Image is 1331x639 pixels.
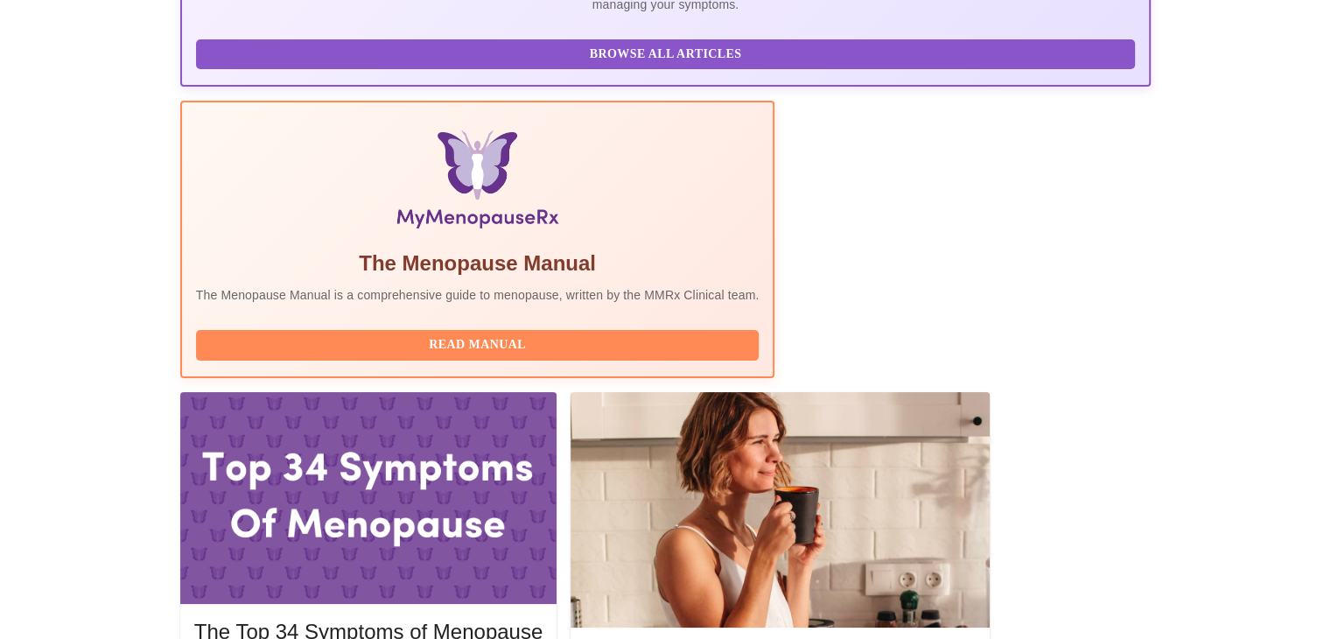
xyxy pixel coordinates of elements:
p: The Menopause Manual is a comprehensive guide to menopause, written by the MMRx Clinical team. [196,286,760,304]
button: Read Manual [196,330,760,361]
a: Read Manual [196,336,764,351]
h5: The Menopause Manual [196,249,760,277]
img: Menopause Manual [285,130,669,235]
span: Browse All Articles [214,44,1118,66]
a: Browse All Articles [196,46,1140,60]
button: Browse All Articles [196,39,1136,70]
span: Read Manual [214,334,742,356]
